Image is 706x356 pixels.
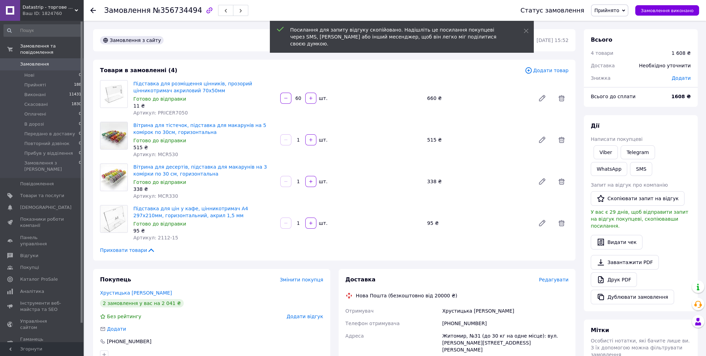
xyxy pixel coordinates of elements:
[74,82,81,88] span: 188
[591,182,668,188] span: Запит на відгук про компанію
[591,272,637,287] a: Друк PDF
[24,141,69,147] span: Повторний дзвінок
[79,131,81,137] span: 0
[280,277,323,282] span: Змінити покупця
[591,75,611,81] span: Знижка
[441,317,570,330] div: [PHONE_NUMBER]
[24,111,46,117] span: Оплачені
[20,204,72,211] span: [DEMOGRAPHIC_DATA]
[90,7,96,14] div: Повернутися назад
[591,36,612,43] span: Всього
[24,92,46,98] span: Виконані
[591,209,688,229] span: У вас є 29 днів, щоб відправити запит на відгук покупцеві, скопіювавши посилання.
[354,292,459,299] div: Нова Пошта (безкоштовно від 20000 ₴)
[100,205,127,232] img: Підставка для цін у кафе, цінникотримач А4 297х210мм, горизонтальний, акрил 1,5 мм
[20,264,39,271] span: Покупці
[346,308,374,314] span: Отримувач
[591,63,615,68] span: Доставка
[424,93,532,103] div: 660 ₴
[106,338,152,345] div: [PHONE_NUMBER]
[69,92,81,98] span: 11431
[79,150,81,156] span: 0
[521,7,584,14] div: Статус замовлення
[3,24,82,37] input: Пошук
[23,4,75,10] span: Datastrip - торгове обладнання для магазинів та кафе
[555,175,568,188] span: Видалити
[591,136,642,142] span: Написати покупцеві
[107,314,141,319] span: Без рейтингу
[346,276,376,283] span: Доставка
[317,220,328,227] div: шт.
[537,37,568,43] time: [DATE] 15:52
[24,82,46,88] span: Прийняті
[100,164,127,191] img: Вітрина для десертів, підставка для макарунів на 3 комірки по 30 см, горизонтальна
[672,50,691,57] div: 1 608 ₴
[72,101,81,108] span: 1830
[133,102,275,109] div: 11 ₴
[591,235,642,249] button: Видати чек
[24,121,44,127] span: В дорозі
[591,50,613,56] span: 4 товари
[100,36,164,44] div: Замовлення з сайту
[641,8,693,13] span: Замовлення виконано
[591,290,674,304] button: Дублювати замовлення
[79,111,81,117] span: 0
[24,131,75,137] span: Передано в доставку
[591,162,627,176] a: WhatsApp
[591,94,636,99] span: Всього до сплати
[591,255,659,270] a: Завантажити PDF
[671,94,691,99] b: 1608 ₴
[24,150,73,156] span: Прибув у відділення
[100,247,155,254] span: Приховати товари
[100,299,184,307] div: 2 замовлення у вас на 2 041 ₴
[133,96,186,102] span: Готово до відправки
[133,152,178,157] span: Артикул: MCR530
[20,181,54,187] span: Повідомлення
[672,75,691,81] span: Додати
[593,145,618,159] a: Viber
[20,336,64,349] span: Гаманець компанії
[535,175,549,188] a: Редагувати
[555,133,568,147] span: Видалити
[424,135,532,145] div: 515 ₴
[635,58,695,73] div: Необхідно уточнити
[591,191,684,206] button: Скопіювати запит на відгук
[79,160,81,172] span: 0
[20,300,64,313] span: Інструменти веб-майстра та SEO
[153,6,202,15] span: №356734494
[346,333,364,339] span: Адреса
[346,321,400,326] span: Телефон отримувача
[441,305,570,317] div: Хрустицька [PERSON_NAME]
[594,8,619,13] span: Прийнято
[20,193,64,199] span: Товари та послуги
[133,186,275,193] div: 338 ₴
[591,327,609,333] span: Мітки
[621,145,655,159] a: Telegram
[133,144,275,151] div: 515 ₴
[104,6,151,15] span: Замовлення
[133,193,178,199] span: Артикул: MCR330
[20,43,83,56] span: Замовлення та повідомлення
[100,122,127,149] img: Вітрина для тістечок, підставка для макарунів на 5 комірок по 30см, горизонтальна
[20,276,58,282] span: Каталог ProSale
[555,91,568,105] span: Видалити
[133,138,186,143] span: Готово до відправки
[317,95,328,102] div: шт.
[535,133,549,147] a: Редагувати
[20,253,38,259] span: Відгуки
[630,162,652,176] button: SMS
[100,290,172,296] a: Хрустицька [PERSON_NAME]
[535,216,549,230] a: Редагувати
[79,72,81,78] span: 0
[24,101,48,108] span: Скасовані
[635,5,699,16] button: Замовлення виконано
[79,121,81,127] span: 0
[100,80,127,108] img: Підставка для розміщення цінників, прозорий цінникотримач акриловий 70х50мм
[20,235,64,247] span: Панель управління
[290,26,506,47] div: Посилання для запиту відгуку скопійовано. Надішліть це посилання покупцеві через SMS, [PERSON_NAM...
[317,178,328,185] div: шт.
[317,136,328,143] div: шт.
[133,221,186,227] span: Готово до відправки
[539,277,568,282] span: Редагувати
[525,67,568,74] span: Додати товар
